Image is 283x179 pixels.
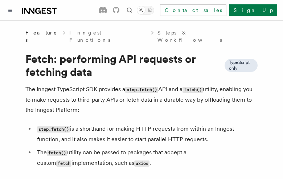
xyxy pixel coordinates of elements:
button: Toggle navigation [6,6,15,15]
a: Sign Up [229,4,277,16]
code: step.fetch() [125,87,158,93]
code: fetch() [182,87,203,93]
span: Features [25,29,59,44]
button: Find something... [125,6,134,15]
h1: Fetch: performing API requests or fetching data [25,52,258,78]
a: Steps & Workflows [157,29,258,44]
p: The Inngest TypeScript SDK provides a API and a utility, enabling you to make requests to third-p... [25,84,258,115]
a: Contact sales [160,4,226,16]
code: step.fetch() [37,126,70,133]
a: Inngest Functions [69,29,147,44]
code: fetch() [47,150,67,156]
code: fetch [56,160,71,167]
code: axios [134,160,149,167]
button: Toggle dark mode [137,6,154,15]
li: The utility can be passed to packages that accept a custom implementation, such as . [35,147,258,168]
span: TypeScript only [229,60,253,71]
li: is a shorthand for making HTTP requests from within an Inngest function, and it also makes it eas... [35,124,258,145]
